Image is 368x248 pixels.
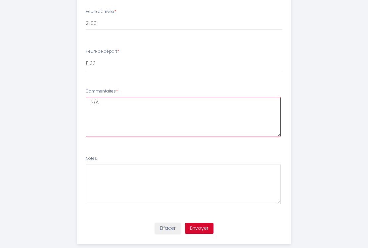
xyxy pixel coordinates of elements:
button: Envoyer [185,223,213,234]
label: Heure de départ [86,48,119,55]
label: Heure d'arrivée [86,9,116,15]
button: Effacer [155,223,181,234]
label: Notes [86,155,97,162]
label: Commentaires [86,88,118,94]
